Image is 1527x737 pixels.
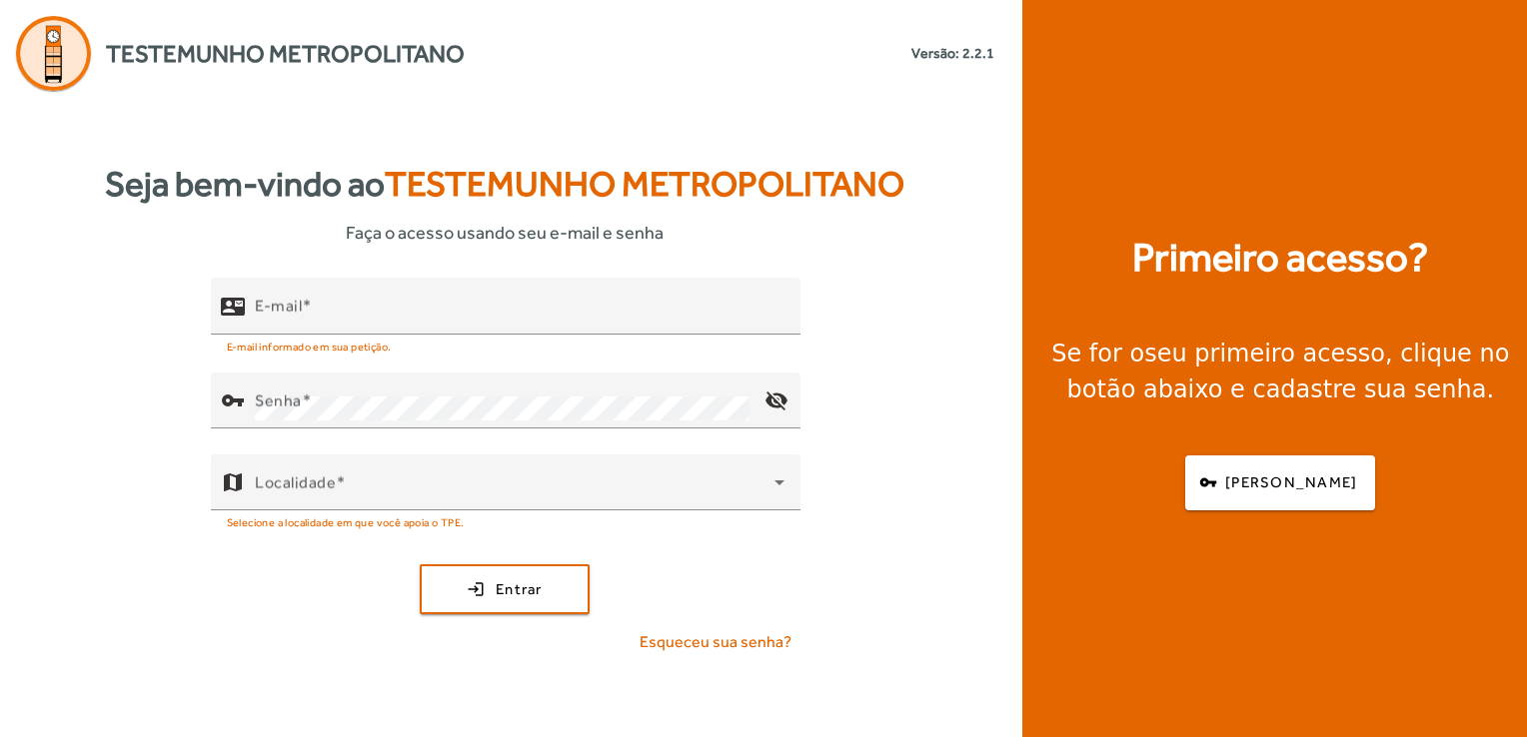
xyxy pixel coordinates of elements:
[1144,340,1385,368] strong: seu primeiro acesso
[255,296,302,315] mat-label: E-mail
[385,164,904,204] span: Testemunho Metropolitano
[221,388,245,412] mat-icon: vpn_key
[227,335,392,357] mat-hint: E-mail informado em sua petição.
[1185,455,1375,510] button: [PERSON_NAME]
[105,158,904,211] strong: Seja bem-vindo ao
[752,376,799,424] mat-icon: visibility_off
[221,294,245,318] mat-icon: contact_mail
[1225,471,1357,494] span: [PERSON_NAME]
[16,16,91,91] img: Logo Agenda
[346,219,664,246] span: Faça o acesso usando seu e-mail e senha
[106,36,465,72] span: Testemunho Metropolitano
[227,510,465,532] mat-hint: Selecione a localidade em que você apoia o TPE.
[255,390,302,409] mat-label: Senha
[911,43,994,64] small: Versão: 2.2.1
[420,564,590,614] button: Entrar
[1046,336,1515,407] div: Se for o , clique no botão abaixo e cadastre sua senha.
[1132,228,1428,288] strong: Primeiro acesso?
[255,472,336,491] mat-label: Localidade
[640,630,791,654] span: Esqueceu sua senha?
[221,470,245,494] mat-icon: map
[496,578,543,601] span: Entrar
